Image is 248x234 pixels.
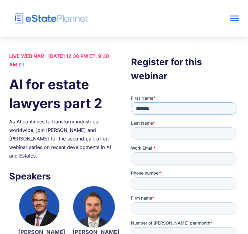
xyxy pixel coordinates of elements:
[131,55,239,83] h3: Register for this webinar
[9,52,117,69] div: LIVE WEBINAR | [DATE] 12:30 PM ET, 9:30 AM PT
[9,117,117,160] div: As AI continues to transform industries worldwide, join [PERSON_NAME] and [PERSON_NAME] for the s...
[9,75,117,113] h1: AI for estate lawyers part 2
[9,13,193,24] a: home
[9,169,117,183] h3: Speakers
